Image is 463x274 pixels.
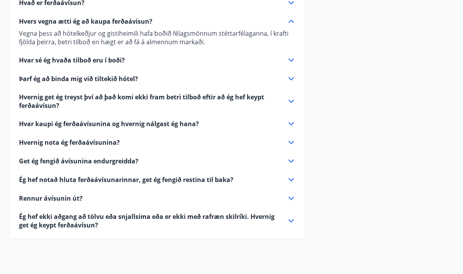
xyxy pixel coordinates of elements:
div: Hvers vegna ætti ég að kaupa ferðaávísun? [19,17,296,26]
div: Hvernig get ég treyst því að það komi ekki fram betri tilboð eftir að ég hef keypt ferðaávísun? [19,93,296,110]
p: Vegna þess að hótelkeðjur og gistiheimili hafa boðið félagsmönnum stéttarfélaganna, í krafti fjöl... [19,29,296,46]
div: Hvar sé ég hvaða tilboð eru í boði? [19,55,296,65]
div: Þarf ég að binda mig við tiltekið hótel? [19,74,296,83]
div: Hvar kaupi ég ferðaávísunina og hvernig nálgast ég hana? [19,119,296,128]
span: Hvar sé ég hvaða tilboð eru í boði? [19,56,125,64]
span: Hvers vegna ætti ég að kaupa ferðaávísun? [19,17,152,26]
span: Hvernig get ég treyst því að það komi ekki fram betri tilboð eftir að ég hef keypt ferðaávísun? [19,93,277,110]
div: Hvers vegna ætti ég að kaupa ferðaávísun? [19,26,296,46]
span: Hvar kaupi ég ferðaávísunina og hvernig nálgast ég hana? [19,120,199,128]
div: Hvernig nota ég ferðaávísunina? [19,138,296,147]
span: Ég hef ekki aðgang að tölvu eða snjallsíma eða er ekki með rafræn skilríki. Hvernig get ég keypt ... [19,212,277,229]
div: Ég hef ekki aðgang að tölvu eða snjallsíma eða er ekki með rafræn skilríki. Hvernig get ég keypt ... [19,212,296,229]
span: Hvernig nota ég ferðaávísunina? [19,138,120,147]
span: Þarf ég að binda mig við tiltekið hótel? [19,75,138,83]
span: Ég hef notað hluta ferðaávísunarinnar, get ég fengið restina til baka? [19,175,233,184]
div: Ég hef notað hluta ferðaávísunarinnar, get ég fengið restina til baka? [19,175,296,184]
span: Get ég fengið ávísunina endurgreidda? [19,157,138,165]
div: Get ég fengið ávísunina endurgreidda? [19,156,296,166]
span: Rennur ávísunin út? [19,194,83,203]
div: Rennur ávísunin út? [19,194,296,203]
